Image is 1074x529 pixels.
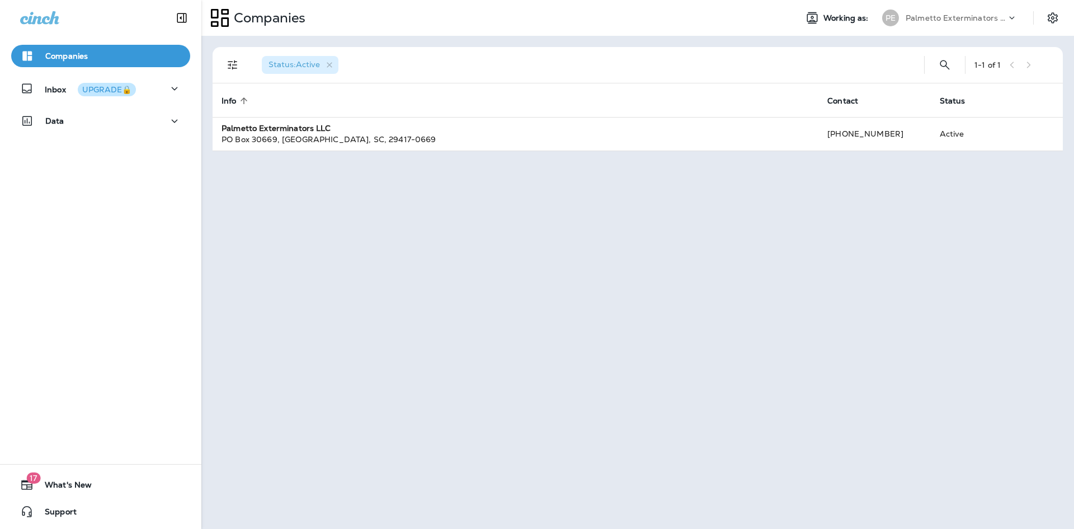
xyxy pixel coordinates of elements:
span: Status : Active [268,59,320,69]
span: Support [34,507,77,521]
div: PE [882,10,899,26]
button: Search Companies [934,54,956,76]
button: Filters [222,54,244,76]
span: Status [940,96,965,106]
button: InboxUPGRADE🔒 [11,77,190,100]
span: Contact [827,96,873,106]
span: Working as: [823,13,871,23]
td: Active [931,117,1002,151]
div: UPGRADE🔒 [82,86,131,93]
strong: Palmetto Exterminators LLC [222,123,331,133]
p: Companies [229,10,305,26]
button: 17What's New [11,474,190,496]
button: UPGRADE🔒 [78,83,136,96]
p: Data [45,116,64,125]
span: 17 [26,472,40,484]
span: Info [222,96,237,106]
p: Inbox [45,83,136,95]
div: Status:Active [262,56,338,74]
p: Palmetto Exterminators LLC [906,13,1006,22]
p: Companies [45,52,88,60]
div: 1 - 1 of 1 [974,60,1001,69]
span: Contact [827,96,858,106]
div: PO Box 30669 , [GEOGRAPHIC_DATA] , SC , 29417-0669 [222,134,809,145]
button: Collapse Sidebar [166,7,197,29]
button: Settings [1043,8,1063,28]
span: What's New [34,480,92,494]
td: [PHONE_NUMBER] [818,117,930,151]
button: Support [11,500,190,523]
button: Companies [11,45,190,67]
button: Data [11,110,190,132]
span: Status [940,96,980,106]
span: Info [222,96,251,106]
